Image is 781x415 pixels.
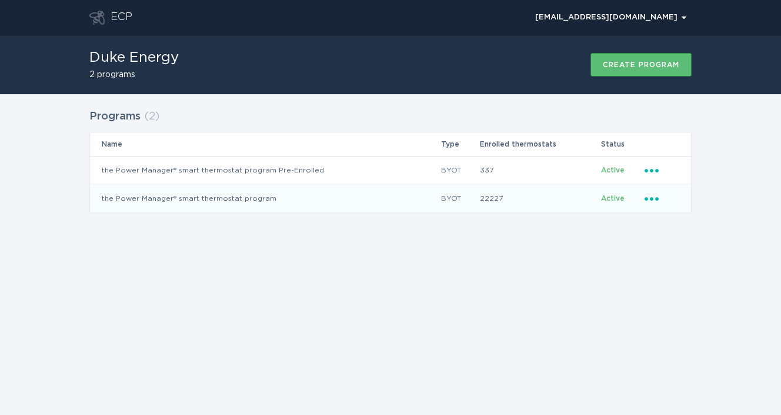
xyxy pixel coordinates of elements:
th: Name [90,132,440,156]
td: BYOT [440,184,479,213]
th: Enrolled thermostats [479,132,600,156]
tr: Table Headers [90,132,691,156]
div: Popover menu [645,164,679,177]
h2: 2 programs [89,71,179,79]
div: Create program [603,61,679,68]
td: BYOT [440,156,479,184]
button: Go to dashboard [89,11,105,25]
th: Status [600,132,645,156]
h2: Programs [89,106,141,127]
div: Popover menu [645,192,679,205]
tr: 7de0c1b802e044bd8b7b0867c0139d95 [90,184,691,213]
th: Type [440,132,479,156]
span: ( 2 ) [144,111,159,122]
span: Active [601,167,625,174]
td: the Power Manager® smart thermostat program Pre-Enrolled [90,156,440,184]
div: Popover menu [530,9,692,26]
button: Create program [590,53,692,77]
button: Open user account details [530,9,692,26]
div: ECP [111,11,132,25]
td: 22227 [479,184,600,213]
td: the Power Manager® smart thermostat program [90,184,440,213]
tr: 452d1ef0c5c9408dbc7fe002cb53714c [90,156,691,184]
td: 337 [479,156,600,184]
span: Active [601,195,625,202]
div: [EMAIL_ADDRESS][DOMAIN_NAME] [535,14,686,21]
h1: Duke Energy [89,51,179,65]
